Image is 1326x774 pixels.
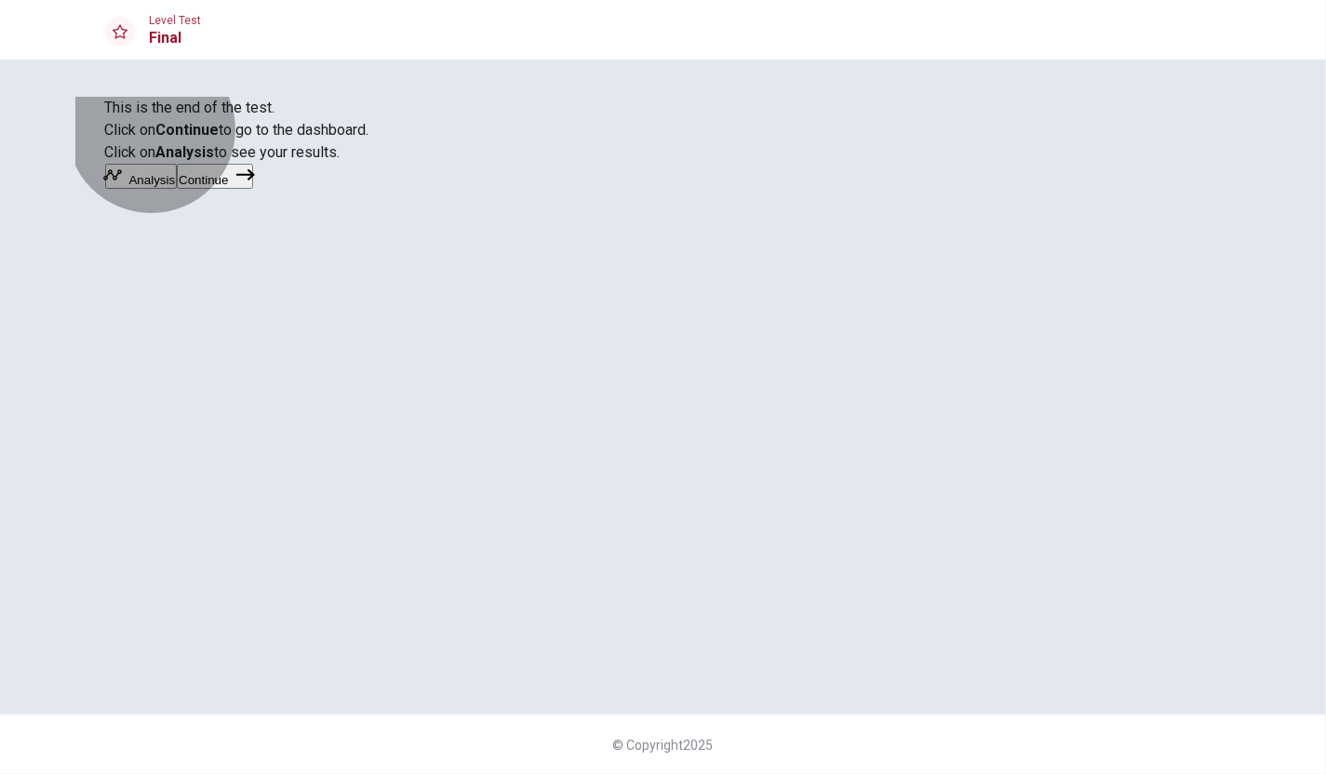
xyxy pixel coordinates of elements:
[105,119,1222,141] p: Click on to go to the dashboard.
[177,164,252,189] button: Continue
[177,170,252,188] a: Continue
[105,141,1222,164] p: Click on to see your results.
[156,121,220,139] strong: Continue
[105,164,178,189] button: Analysis
[105,170,178,188] a: Analysis
[613,738,714,753] span: © Copyright 2025
[156,143,215,161] strong: Analysis
[105,99,275,116] span: This is the end of the test.
[150,27,202,49] h1: Final
[150,14,202,27] span: Level Test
